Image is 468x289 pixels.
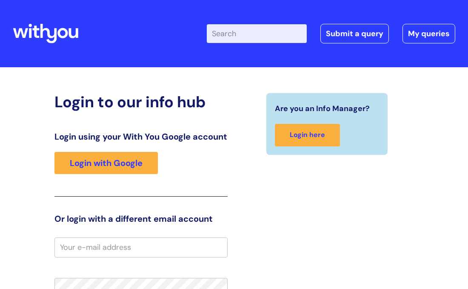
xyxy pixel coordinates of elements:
[54,214,228,224] h3: Or login with a different email account
[275,102,370,115] span: Are you an Info Manager?
[54,93,228,111] h2: Login to our info hub
[402,24,455,43] a: My queries
[54,132,228,142] h3: Login using your With You Google account
[275,124,340,146] a: Login here
[320,24,389,43] a: Submit a query
[207,24,307,43] input: Search
[54,237,228,257] input: Your e-mail address
[54,152,158,174] a: Login with Google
